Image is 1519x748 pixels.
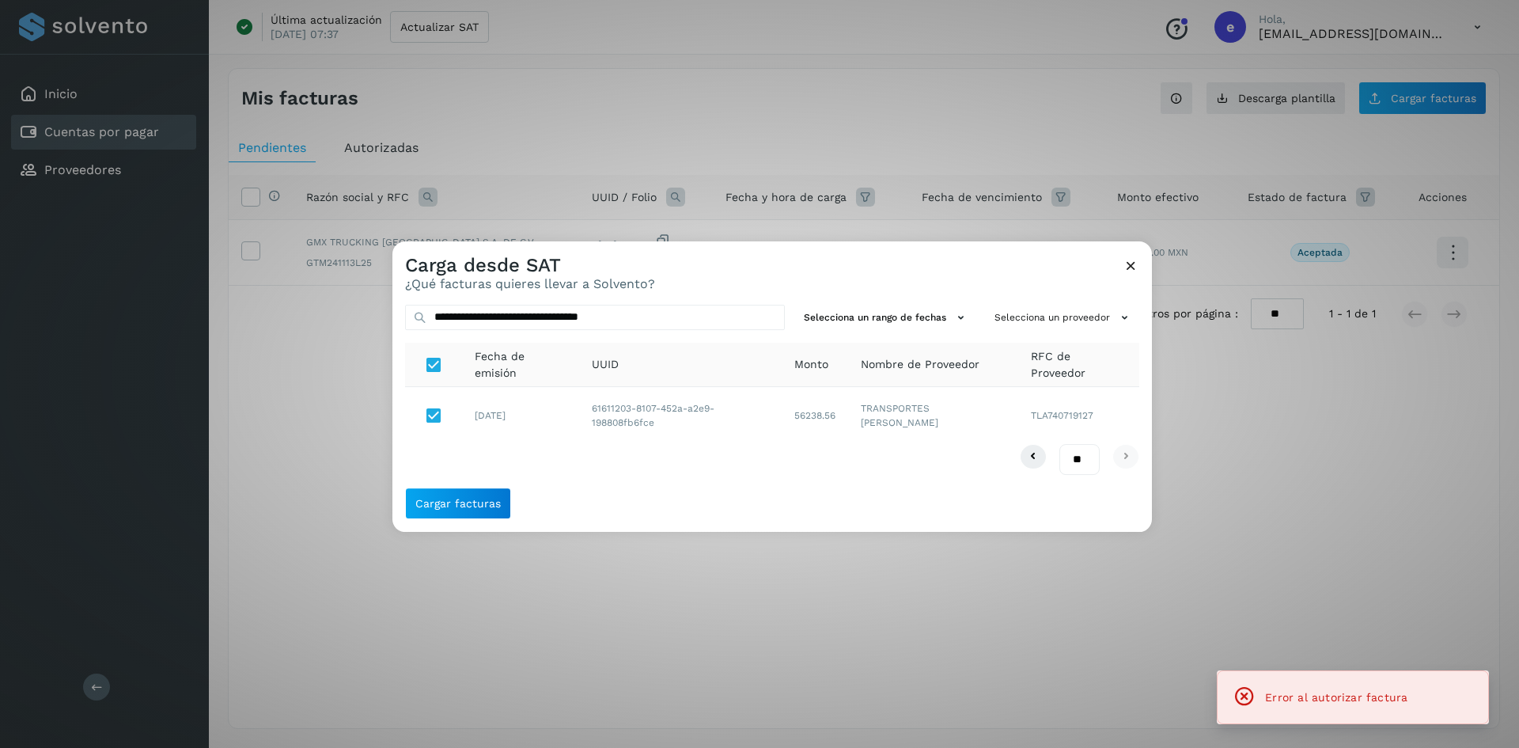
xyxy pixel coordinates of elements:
button: Cargar facturas [405,488,511,519]
p: ¿Qué facturas quieres llevar a Solvento? [405,276,655,291]
td: [DATE] [462,387,579,444]
h3: Carga desde SAT [405,254,655,277]
td: TRANSPORTES [PERSON_NAME] [848,387,1018,444]
span: Monto [794,356,828,373]
button: Selecciona un proveedor [988,305,1139,331]
td: TLA740719127 [1018,387,1139,444]
span: UUID [592,356,619,373]
span: Nombre de Proveedor [861,356,979,373]
span: Fecha de emisión [475,348,566,382]
span: RFC de Proveedor [1031,348,1127,382]
td: 61611203-8107-452a-a2e9-198808fb6fce [579,387,782,444]
button: Selecciona un rango de fechas [797,305,975,331]
span: Error al autorizar factura [1265,691,1407,704]
span: Cargar facturas [415,498,501,509]
td: 56238.56 [782,387,848,444]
